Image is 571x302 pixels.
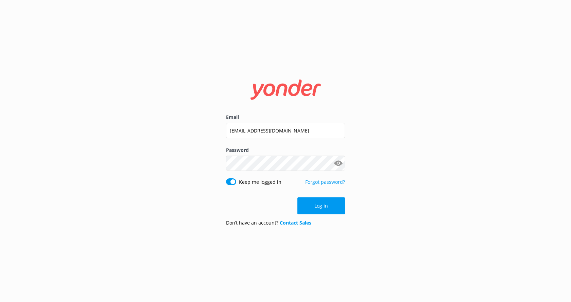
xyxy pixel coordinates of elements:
[297,197,345,214] button: Log in
[305,179,345,185] a: Forgot password?
[239,178,281,186] label: Keep me logged in
[226,219,311,227] p: Don’t have an account?
[226,113,345,121] label: Email
[226,146,345,154] label: Password
[331,157,345,170] button: Show password
[280,219,311,226] a: Contact Sales
[226,123,345,138] input: user@emailaddress.com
